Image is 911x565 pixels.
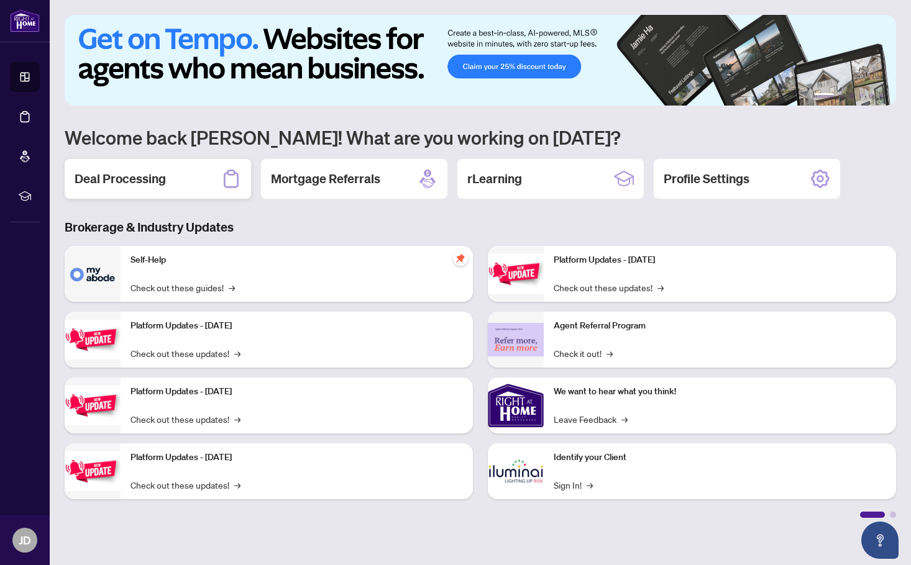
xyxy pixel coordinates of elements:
img: Platform Updates - September 16, 2025 [65,320,121,359]
button: 4 [859,93,864,98]
a: Check out these updates!→ [130,346,240,360]
img: We want to hear what you think! [488,377,544,433]
a: Check out these updates!→ [554,281,664,294]
p: Platform Updates - [DATE] [130,385,463,399]
span: → [234,346,240,360]
a: Check out these updates!→ [130,412,240,426]
p: Agent Referral Program [554,319,886,333]
img: Self-Help [65,246,121,302]
h2: Profile Settings [664,170,749,188]
span: → [657,281,664,294]
p: Platform Updates - [DATE] [554,253,886,267]
span: → [234,478,240,492]
span: → [234,412,240,426]
a: Check out these updates!→ [130,478,240,492]
h2: Mortgage Referrals [271,170,380,188]
button: 1 [814,93,834,98]
img: Slide 0 [65,15,896,106]
span: → [621,412,628,426]
button: 6 [879,93,884,98]
button: 5 [869,93,874,98]
a: Check it out!→ [554,346,613,360]
button: Open asap [861,522,899,559]
p: Self-Help [130,253,463,267]
p: Identify your Client [554,451,886,464]
img: logo [10,9,40,32]
span: → [607,346,613,360]
img: Platform Updates - July 21, 2025 [65,386,121,425]
img: Agent Referral Program [488,323,544,357]
button: 3 [849,93,854,98]
h2: Deal Processing [75,170,166,188]
a: Check out these guides!→ [130,281,235,294]
p: Platform Updates - [DATE] [130,451,463,464]
button: 2 [839,93,844,98]
span: → [229,281,235,294]
a: Leave Feedback→ [554,412,628,426]
p: Platform Updates - [DATE] [130,319,463,333]
img: Platform Updates - July 8, 2025 [65,451,121,490]
h3: Brokerage & Industry Updates [65,219,896,236]
span: pushpin [453,251,468,266]
img: Identify your Client [488,443,544,499]
img: Platform Updates - June 23, 2025 [488,254,544,293]
span: JD [19,531,31,549]
h1: Welcome back [PERSON_NAME]! What are you working on [DATE]? [65,125,896,149]
a: Sign In!→ [554,478,593,492]
h2: rLearning [467,170,522,188]
span: → [587,478,593,492]
p: We want to hear what you think! [554,385,886,399]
